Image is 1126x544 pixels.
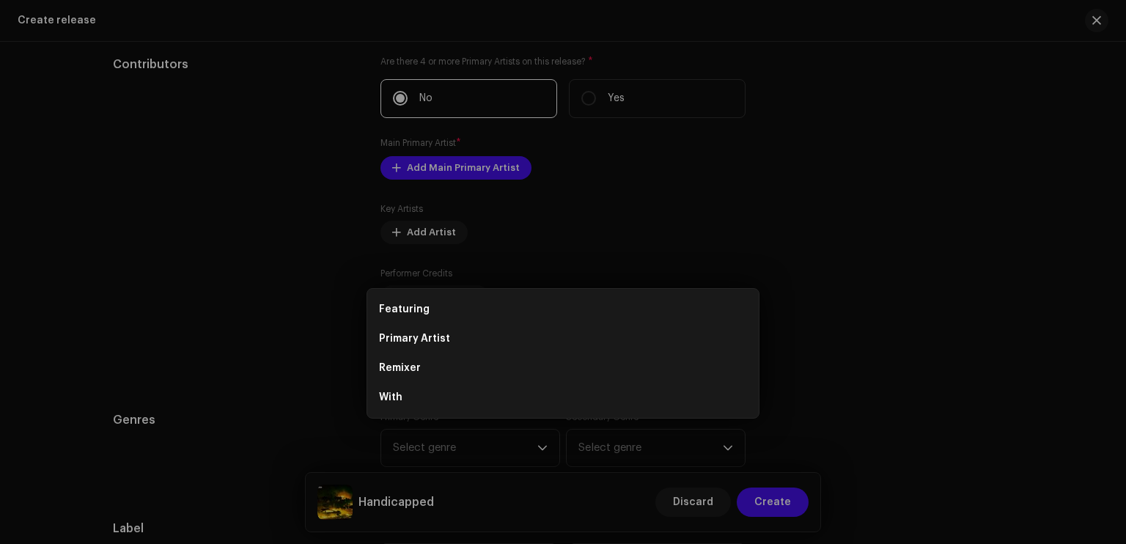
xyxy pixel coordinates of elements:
span: Remixer [379,361,421,375]
ul: Option List [367,289,759,418]
span: With [379,390,402,405]
li: With [373,383,753,412]
span: Featuring [379,302,430,317]
span: Primary Artist [379,331,450,346]
li: Primary Artist [373,324,753,353]
li: Remixer [373,353,753,383]
li: Featuring [373,295,753,324]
